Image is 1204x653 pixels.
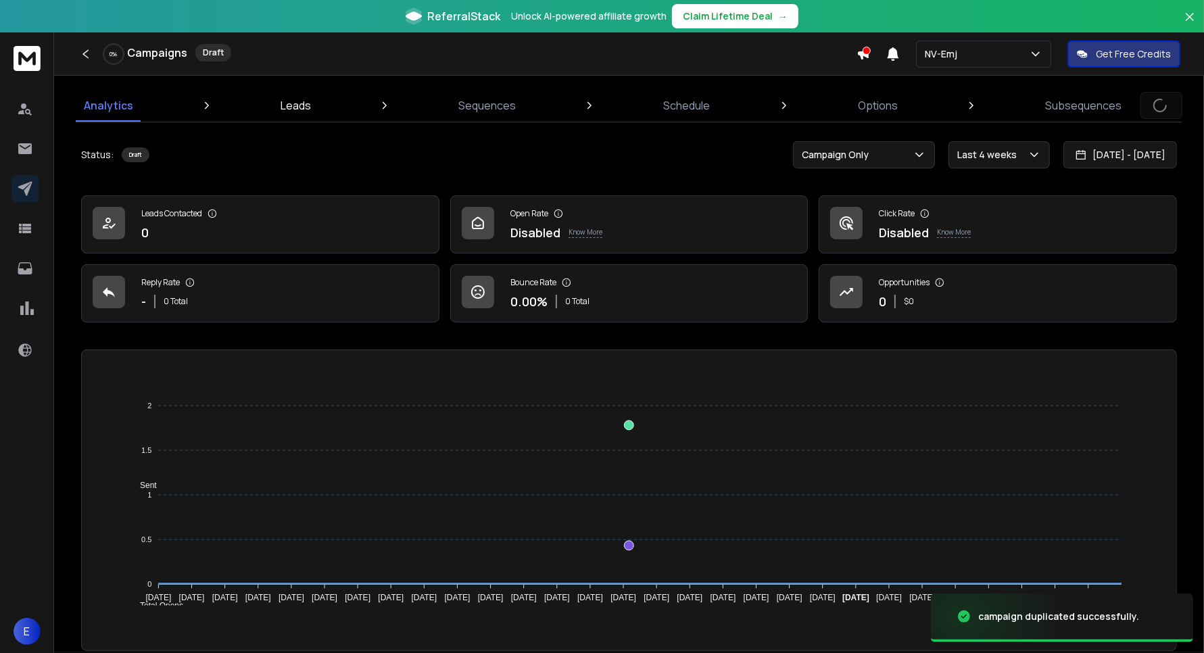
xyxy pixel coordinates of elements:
[141,208,202,219] p: Leads Contacted
[510,223,560,242] p: Disabled
[1067,41,1180,68] button: Get Free Credits
[1063,141,1177,168] button: [DATE] - [DATE]
[411,594,437,603] tspan: [DATE]
[644,594,669,603] tspan: [DATE]
[672,4,798,28] button: Claim Lifetime Deal→
[141,223,149,242] p: 0
[14,618,41,645] button: E
[510,292,548,311] p: 0.00 %
[711,594,736,603] tspan: [DATE]
[141,277,180,288] p: Reply Rate
[81,264,439,322] a: Reply Rate-0 Total
[378,594,404,603] tspan: [DATE]
[164,296,188,307] p: 0 Total
[141,446,151,454] tspan: 1.5
[777,594,802,603] tspan: [DATE]
[909,594,935,603] tspan: [DATE]
[858,97,898,114] p: Options
[610,594,636,603] tspan: [DATE]
[450,89,524,122] a: Sequences
[1037,89,1130,122] a: Subsequences
[957,148,1022,162] p: Last 4 weeks
[810,594,836,603] tspan: [DATE]
[147,402,151,410] tspan: 2
[569,227,602,238] p: Know More
[212,594,238,603] tspan: [DATE]
[147,491,151,499] tspan: 1
[141,292,146,311] p: -
[511,594,537,603] tspan: [DATE]
[664,97,711,114] p: Schedule
[879,292,886,311] p: 0
[904,296,914,307] p: $ 0
[427,8,500,24] span: ReferralStack
[130,481,157,490] span: Sent
[141,535,151,543] tspan: 0.5
[978,610,1139,623] div: campaign duplicated successfully.
[842,594,869,603] tspan: [DATE]
[76,89,141,122] a: Analytics
[656,89,719,122] a: Schedule
[1096,47,1171,61] p: Get Free Credits
[577,594,603,603] tspan: [DATE]
[850,89,906,122] a: Options
[103,621,1155,631] p: x-axis : Date(UTC)
[84,97,133,114] p: Analytics
[450,195,809,253] a: Open RateDisabledKnow More
[281,97,311,114] p: Leads
[819,195,1177,253] a: Click RateDisabledKnow More
[677,594,703,603] tspan: [DATE]
[81,195,439,253] a: Leads Contacted0
[195,44,231,62] div: Draft
[179,594,205,603] tspan: [DATE]
[122,147,149,162] div: Draft
[802,148,874,162] p: Campaign Only
[272,89,319,122] a: Leads
[744,594,769,603] tspan: [DATE]
[1045,97,1122,114] p: Subsequences
[345,594,370,603] tspan: [DATE]
[147,580,151,588] tspan: 0
[478,594,504,603] tspan: [DATE]
[876,594,902,603] tspan: [DATE]
[511,9,667,23] p: Unlock AI-powered affiliate growth
[879,277,930,288] p: Opportunities
[510,277,556,288] p: Bounce Rate
[110,50,118,58] p: 0 %
[81,148,114,162] p: Status:
[445,594,471,603] tspan: [DATE]
[127,45,187,61] h1: Campaigns
[925,47,963,61] p: NV-Emj
[458,97,516,114] p: Sequences
[245,594,271,603] tspan: [DATE]
[510,208,548,219] p: Open Rate
[879,223,929,242] p: Disabled
[778,9,788,23] span: →
[450,264,809,322] a: Bounce Rate0.00%0 Total
[544,594,570,603] tspan: [DATE]
[145,594,171,603] tspan: [DATE]
[565,296,589,307] p: 0 Total
[819,264,1177,322] a: Opportunities0$0
[279,594,304,603] tspan: [DATE]
[937,227,971,238] p: Know More
[879,208,915,219] p: Click Rate
[312,594,337,603] tspan: [DATE]
[1181,8,1199,41] button: Close banner
[130,601,183,610] span: Total Opens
